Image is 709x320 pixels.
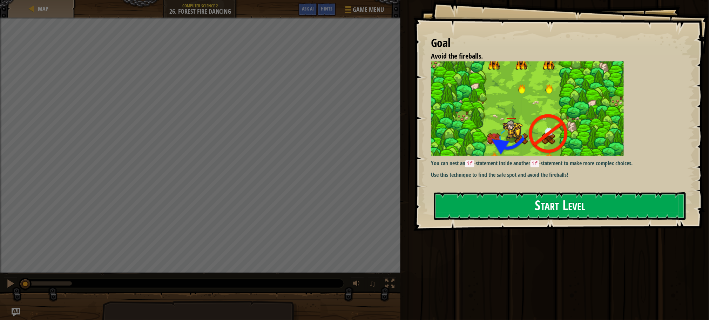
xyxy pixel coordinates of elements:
[353,5,384,14] span: Game Menu
[431,61,624,156] img: Screenshot 2016 07 01 16
[321,5,332,12] span: Hints
[339,3,388,19] button: Game Menu
[302,5,314,12] span: Ask AI
[422,51,683,61] li: Avoid the fireballs.
[431,35,684,51] div: Goal
[431,51,483,61] span: Avoid the fireballs.
[36,5,48,13] a: Map
[465,160,474,167] code: if
[369,278,376,289] span: ♫
[38,5,48,13] span: Map
[4,277,18,292] button: Ctrl + P: Pause
[298,3,317,16] button: Ask AI
[434,192,686,220] button: Start Level
[368,277,380,292] button: ♫
[531,160,539,167] code: if
[350,277,364,292] button: Adjust volume
[431,171,684,179] p: Use this technique to find the safe spot and avoid the fireballs!
[431,159,684,168] p: You can nest an -statement inside another -statement to make more complex choices.
[383,277,397,292] button: Toggle fullscreen
[12,308,20,316] button: Ask AI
